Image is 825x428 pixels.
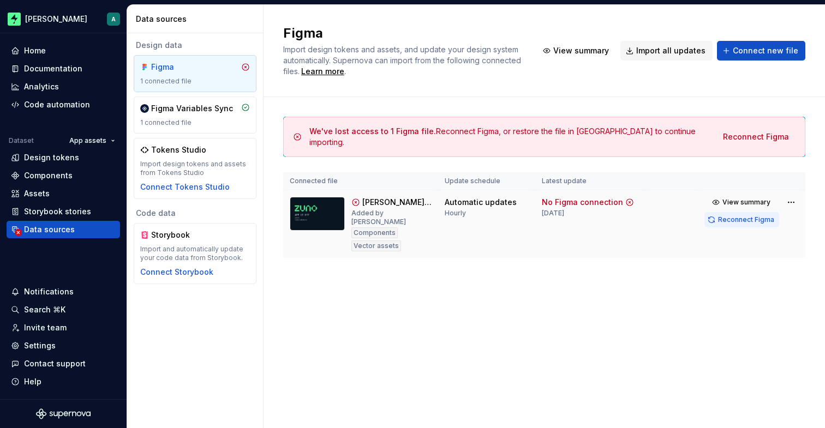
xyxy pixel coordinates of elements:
div: Design data [134,40,256,51]
span: App assets [69,136,106,145]
div: No Figma connection [542,197,623,208]
div: Documentation [24,63,82,74]
button: Import all updates [620,41,713,61]
div: Settings [24,340,56,351]
div: Data sources [24,224,75,235]
span: Reconnect Figma [718,215,774,224]
button: App assets [64,133,120,148]
span: Import all updates [636,45,706,56]
div: Design tokens [24,152,79,163]
div: Help [24,376,41,387]
th: Latest update [535,172,644,190]
div: Storybook [151,230,204,240]
a: Storybook stories [7,203,120,220]
div: Code automation [24,99,90,110]
button: View summary [537,41,616,61]
a: Code automation [7,96,120,113]
a: Data sources [7,221,120,238]
a: StorybookImport and automatically update your code data from Storybook.Connect Storybook [134,223,256,284]
span: . [300,68,346,76]
a: Figma1 connected file [134,55,256,92]
a: Design tokens [7,149,120,166]
div: 1 connected file [140,77,250,86]
a: Figma Variables Sync1 connected file [134,97,256,134]
svg: Supernova Logo [36,408,91,419]
th: Connected file [283,172,438,190]
span: View summary [553,45,609,56]
a: Assets [7,185,120,202]
div: Import design tokens and assets from Tokens Studio [140,160,250,177]
a: Invite team [7,319,120,336]
div: A [111,15,116,23]
button: Connect Storybook [140,267,213,278]
button: Connect new file [717,41,805,61]
div: Components [24,170,73,181]
a: Home [7,42,120,59]
div: [DATE] [542,209,564,218]
span: Connect new file [733,45,798,56]
div: Code data [134,208,256,219]
span: View summary [722,198,770,207]
th: Update schedule [438,172,535,190]
div: Data sources [136,14,259,25]
button: Reconnect Figma [716,127,796,147]
div: Import and automatically update your code data from Storybook. [140,245,250,262]
div: Storybook stories [24,206,91,217]
div: [PERSON_NAME] App UI Kit [362,197,432,208]
div: Figma Variables Sync [151,103,233,114]
div: Added by [PERSON_NAME] [351,209,432,226]
span: Import design tokens and assets, and update your design system automatically. Supernova can impor... [283,45,523,76]
div: Components [351,227,398,238]
div: Invite team [24,322,67,333]
div: Tokens Studio [151,144,206,155]
a: Tokens StudioImport design tokens and assets from Tokens StudioConnect Tokens Studio [134,138,256,199]
a: Documentation [7,60,120,77]
div: Dataset [9,136,34,145]
div: 1 connected file [140,118,250,127]
a: Analytics [7,78,120,95]
div: [PERSON_NAME] [25,14,87,25]
button: Connect Tokens Studio [140,182,230,192]
div: Assets [24,188,50,199]
div: Home [24,45,46,56]
div: Vector assets [351,240,401,251]
a: Learn more [301,66,344,77]
button: [PERSON_NAME]A [2,7,124,31]
a: Components [7,167,120,184]
h2: Figma [283,25,524,42]
a: Settings [7,337,120,354]
button: Search ⌘K [7,301,120,318]
img: f96ba1ec-f50a-46f8-b004-b3e0575dda59.png [8,13,21,26]
div: Hourly [445,209,466,218]
span: We've lost access to 1 Figma file. [309,126,436,136]
button: Contact support [7,355,120,372]
button: Reconnect Figma [704,212,779,227]
div: Notifications [24,286,74,297]
button: Help [7,373,120,390]
div: Reconnect Figma, or restore the file in [GEOGRAPHIC_DATA] to continue importing. [309,126,709,148]
div: Automatic updates [445,197,517,208]
div: Figma [151,62,204,73]
button: View summary [704,195,779,210]
div: Search ⌘K [24,304,65,315]
span: Reconnect Figma [723,131,789,142]
div: Analytics [24,81,59,92]
div: Contact support [24,358,86,369]
button: Notifications [7,283,120,300]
